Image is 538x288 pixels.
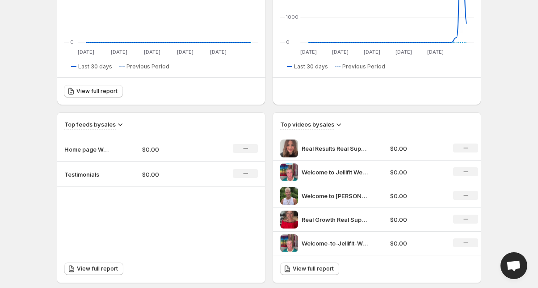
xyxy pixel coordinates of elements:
[144,49,160,55] text: [DATE]
[64,85,123,97] a: View full report
[342,63,385,70] span: Previous Period
[390,191,443,200] p: $0.00
[64,170,109,179] p: Testimonials
[390,144,443,153] p: $0.00
[390,215,443,224] p: $0.00
[427,49,444,55] text: [DATE]
[64,145,109,154] p: Home page Welcome Video
[78,49,94,55] text: [DATE]
[142,145,206,154] p: $0.00
[293,265,334,272] span: View full report
[302,215,369,224] p: Real Growth Real Support Real Transformation Hear what [PERSON_NAME] had to say after experiencin...
[286,14,298,20] text: 1000
[280,211,298,229] img: Real Growth Real Support Real Transformation Hear what rachel_tribble_ had to say after experienc...
[395,49,412,55] text: [DATE]
[500,252,527,279] a: Open chat
[302,239,369,248] p: Welcome-to-Jellifit-Welln
[390,239,443,248] p: $0.00
[280,163,298,181] img: Welcome to Jellifit Wellness This isnt just fitness its a mind-body-spirit reset In this space we...
[111,49,127,55] text: [DATE]
[364,49,380,55] text: [DATE]
[280,120,334,129] h3: Top videos by sales
[300,49,317,55] text: [DATE]
[280,140,298,157] img: Real Results Real Support Real Change Hear how Robin Saputo transformed her wellness journey with...
[280,234,298,252] img: Welcome-to-Jellifit-Welln
[280,263,339,275] a: View full report
[302,168,369,177] p: Welcome to Jellifit Wellness This isnt just fitness its a mind-body-spirit reset In this space we...
[70,39,74,45] text: 0
[390,168,443,177] p: $0.00
[64,120,116,129] h3: Top feeds by sales
[332,49,349,55] text: [DATE]
[280,187,298,205] img: Welcome to Jellifit Wellness where movement meets mindset and healing begins from the inside outI...
[126,63,169,70] span: Previous Period
[76,88,118,95] span: View full report
[210,49,227,55] text: [DATE]
[142,170,206,179] p: $0.00
[64,263,123,275] a: View full report
[286,39,290,45] text: 0
[77,265,118,272] span: View full report
[302,191,369,200] p: Welcome to [PERSON_NAME] Wellness where movement meets mindset and healing begins from the inside...
[78,63,112,70] span: Last 30 days
[294,63,328,70] span: Last 30 days
[302,144,369,153] p: Real Results Real Support Real Change Hear how [PERSON_NAME] transformed her wellness journey wit...
[177,49,193,55] text: [DATE]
